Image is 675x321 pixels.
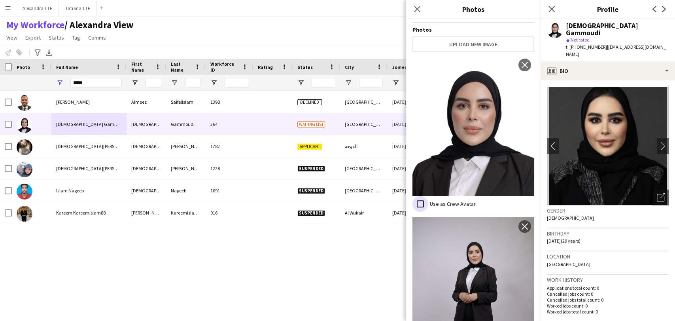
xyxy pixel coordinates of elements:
div: Al Wukair [340,202,388,224]
input: City Filter Input [359,78,383,87]
div: [DATE] [388,158,435,179]
h3: Location [547,253,669,260]
div: Open photos pop-in [653,190,669,205]
img: Islam Mohamed [17,161,32,177]
a: View [3,32,21,43]
div: [DATE] [388,113,435,135]
span: t. [PHONE_NUMBER] [566,44,607,50]
p: Cancelled jobs total count: 0 [547,297,669,303]
span: Suspended [297,188,325,194]
div: 916 [206,202,253,224]
div: الدوحة [340,135,388,157]
div: [GEOGRAPHIC_DATA] [340,180,388,201]
div: [DEMOGRAPHIC_DATA] Gammoudi [566,22,669,36]
a: Status [45,32,67,43]
div: [PERSON_NAME] [166,158,206,179]
button: Tatiana TTF [59,0,97,16]
span: [DEMOGRAPHIC_DATA] [547,215,594,221]
app-action-btn: Export XLSX [44,48,54,57]
span: First Name [131,61,152,73]
div: Nageeb [166,180,206,201]
div: 364 [206,113,253,135]
span: [DATE] (29 years) [547,238,580,244]
span: [PERSON_NAME] [56,99,90,105]
img: Islam Gammoudi [17,117,32,133]
div: [GEOGRAPHIC_DATA] [340,158,388,179]
img: Crew photo 1118126 [412,55,534,196]
input: Status Filter Input [312,78,335,87]
span: Photo [17,64,30,70]
button: Open Filter Menu [131,79,138,86]
img: Crew avatar or photo [547,87,669,205]
div: [DEMOGRAPHIC_DATA] [127,135,166,157]
span: [DEMOGRAPHIC_DATA][PERSON_NAME][DEMOGRAPHIC_DATA] [56,165,184,171]
input: First Name Filter Input [146,78,161,87]
button: Open Filter Menu [56,79,63,86]
a: My Workforce [6,19,64,31]
span: Comms [88,34,106,41]
button: Alexandra TTF [16,0,59,16]
a: Comms [85,32,109,43]
h3: Birthday [547,230,669,237]
span: Suspended [297,210,325,216]
span: Tag [72,34,80,41]
input: Workforce ID Filter Input [225,78,248,87]
button: Open Filter Menu [171,79,178,86]
h3: Profile [541,4,675,14]
span: Suspended [297,166,325,172]
input: Full Name Filter Input [70,78,122,87]
div: [DEMOGRAPHIC_DATA] [127,113,166,135]
a: Tag [69,32,83,43]
span: Islam Nageeb [56,188,84,194]
span: View [6,34,17,41]
span: Status [49,34,64,41]
p: Cancelled jobs count: 0 [547,291,669,297]
div: [DATE] [388,202,435,224]
h3: Work history [547,276,669,283]
span: Alexandra View [64,19,134,31]
button: Upload new image [412,36,534,52]
button: Open Filter Menu [392,79,399,86]
div: 1091 [206,180,253,201]
span: Last Name [171,61,191,73]
div: [DEMOGRAPHIC_DATA] [127,180,166,201]
button: Open Filter Menu [297,79,304,86]
span: [GEOGRAPHIC_DATA] [547,261,590,267]
div: [PERSON_NAME] [166,135,206,157]
div: [DEMOGRAPHIC_DATA] [127,158,166,179]
span: Export [25,34,41,41]
span: Status [297,64,313,70]
img: Islam Ibrahim [17,139,32,155]
span: Full Name [56,64,78,70]
p: Worked jobs count: 0 [547,303,669,309]
div: 1228 [206,158,253,179]
span: [DEMOGRAPHIC_DATA][PERSON_NAME] [56,143,137,149]
img: Kareem Kareemislam88 [17,206,32,222]
button: Open Filter Menu [345,79,352,86]
span: City [345,64,354,70]
div: Bio [541,61,675,80]
label: Use as Crew Avatar [428,200,476,207]
span: [DEMOGRAPHIC_DATA] Gammoudi [56,121,128,127]
div: Gammoudi [166,113,206,135]
div: Saifelislam [166,91,206,113]
div: [GEOGRAPHIC_DATA] [340,91,388,113]
h3: Gender [547,207,669,214]
span: Waiting list [297,122,325,127]
img: Islam Nageeb [17,184,32,199]
h4: Photos [412,26,534,33]
div: Kareemislam88 [166,202,206,224]
img: Almoez Saifelislam [17,95,32,111]
app-action-btn: Advanced filters [33,48,42,57]
a: Export [22,32,44,43]
p: Applications total count: 0 [547,285,669,291]
span: Kareem Kareemislam88 [56,210,106,216]
span: Workforce ID [210,61,239,73]
div: [DATE] [388,180,435,201]
h3: Photos [406,4,541,14]
div: [DATE] [388,135,435,157]
span: Rating [258,64,273,70]
span: Applicant [297,144,322,150]
div: 1398 [206,91,253,113]
span: Declined [297,99,322,105]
